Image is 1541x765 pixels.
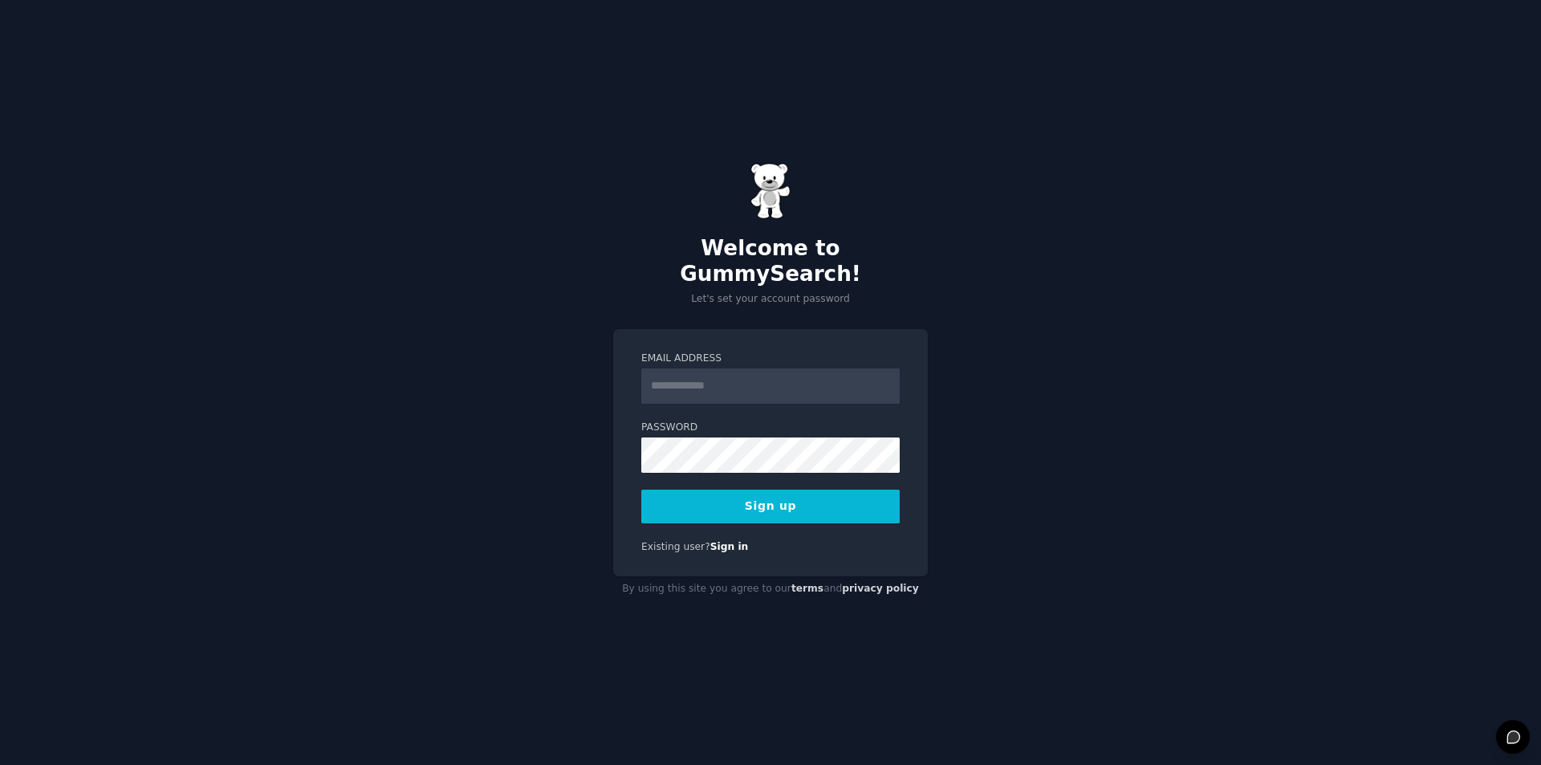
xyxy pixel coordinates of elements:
[842,583,919,594] a: privacy policy
[613,236,928,287] h2: Welcome to GummySearch!
[641,421,900,435] label: Password
[613,576,928,602] div: By using this site you agree to our and
[710,541,749,552] a: Sign in
[750,163,791,219] img: Gummy Bear
[641,541,710,552] span: Existing user?
[641,352,900,366] label: Email Address
[791,583,823,594] a: terms
[641,490,900,523] button: Sign up
[613,292,928,307] p: Let's set your account password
